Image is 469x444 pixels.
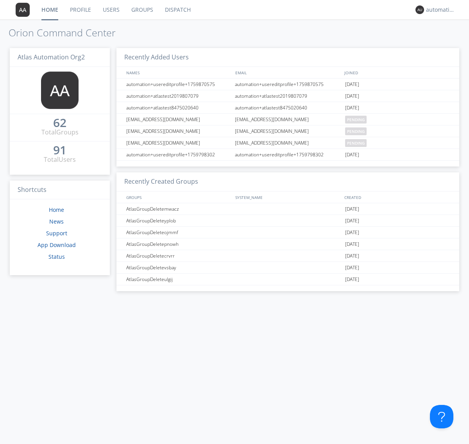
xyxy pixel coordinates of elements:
h3: Recently Added Users [116,48,459,67]
div: CREATED [342,192,452,203]
a: AtlasGroupDeletepnowh[DATE] [116,238,459,250]
a: AtlasGroupDeleteyplob[DATE] [116,215,459,227]
div: Total Groups [41,128,79,137]
span: pending [345,127,367,135]
span: [DATE] [345,227,359,238]
a: automation+usereditprofile+1759798302automation+usereditprofile+1759798302[DATE] [116,149,459,161]
span: [DATE] [345,274,359,285]
div: 62 [53,119,66,127]
div: AtlasGroupDeletevsbay [124,262,233,273]
a: AtlasGroupDeletecrvrr[DATE] [116,250,459,262]
a: App Download [38,241,76,249]
div: JOINED [342,67,452,78]
img: 373638.png [16,3,30,17]
a: [EMAIL_ADDRESS][DOMAIN_NAME][EMAIL_ADDRESS][DOMAIN_NAME]pending [116,137,459,149]
span: [DATE] [345,149,359,161]
a: AtlasGroupDeleteulgij[DATE] [116,274,459,285]
div: AtlasGroupDeleteyplob [124,215,233,226]
img: 373638.png [415,5,424,14]
div: EMAIL [233,67,342,78]
span: pending [345,139,367,147]
a: Home [49,206,64,213]
div: [EMAIL_ADDRESS][DOMAIN_NAME] [233,125,343,137]
div: automation+atlastest8475020640 [233,102,343,113]
a: automation+atlastest2019807079automation+atlastest2019807079[DATE] [116,90,459,102]
div: automation+usereditprofile+1759798302 [124,149,233,160]
div: [EMAIL_ADDRESS][DOMAIN_NAME] [233,137,343,149]
div: AtlasGroupDeleteojmmf [124,227,233,238]
h3: Recently Created Groups [116,172,459,192]
div: automation+usereditprofile+1759870575 [233,79,343,90]
div: automation+usereditprofile+1759798302 [233,149,343,160]
span: Atlas Automation Org2 [18,53,85,61]
span: [DATE] [345,79,359,90]
a: 62 [53,119,66,128]
span: [DATE] [345,238,359,250]
iframe: Toggle Customer Support [430,405,453,428]
span: [DATE] [345,90,359,102]
a: AtlasGroupDeletevsbay[DATE] [116,262,459,274]
a: News [49,218,64,225]
div: automation+atlastest2019807079 [233,90,343,102]
a: [EMAIL_ADDRESS][DOMAIN_NAME][EMAIL_ADDRESS][DOMAIN_NAME]pending [116,125,459,137]
div: NAMES [124,67,231,78]
span: [DATE] [345,262,359,274]
a: 91 [53,146,66,155]
div: [EMAIL_ADDRESS][DOMAIN_NAME] [233,114,343,125]
a: [EMAIL_ADDRESS][DOMAIN_NAME][EMAIL_ADDRESS][DOMAIN_NAME]pending [116,114,459,125]
div: [EMAIL_ADDRESS][DOMAIN_NAME] [124,114,233,125]
div: AtlasGroupDeletemwacz [124,203,233,215]
a: Status [48,253,65,260]
div: SYSTEM_NAME [233,192,342,203]
div: 91 [53,146,66,154]
a: automation+atlastest8475020640automation+atlastest8475020640[DATE] [116,102,459,114]
span: [DATE] [345,203,359,215]
div: GROUPS [124,192,231,203]
a: AtlasGroupDeleteojmmf[DATE] [116,227,459,238]
div: [EMAIL_ADDRESS][DOMAIN_NAME] [124,137,233,149]
div: [EMAIL_ADDRESS][DOMAIN_NAME] [124,125,233,137]
div: AtlasGroupDeleteulgij [124,274,233,285]
span: pending [345,116,367,124]
div: automation+atlastest2019807079 [124,90,233,102]
div: AtlasGroupDeletecrvrr [124,250,233,261]
span: [DATE] [345,250,359,262]
span: [DATE] [345,102,359,114]
span: [DATE] [345,215,359,227]
div: automation+atlas0020+org2 [426,6,455,14]
div: automation+atlastest8475020640 [124,102,233,113]
h3: Shortcuts [10,181,110,200]
a: AtlasGroupDeletemwacz[DATE] [116,203,459,215]
img: 373638.png [41,72,79,109]
div: Total Users [44,155,76,164]
div: automation+usereditprofile+1759870575 [124,79,233,90]
a: automation+usereditprofile+1759870575automation+usereditprofile+1759870575[DATE] [116,79,459,90]
a: Support [46,229,67,237]
div: AtlasGroupDeletepnowh [124,238,233,250]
